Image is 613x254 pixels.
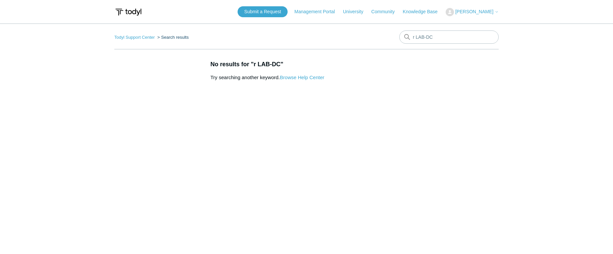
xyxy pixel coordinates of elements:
[403,8,444,15] a: Knowledge Base
[446,8,499,16] button: [PERSON_NAME]
[371,8,402,15] a: Community
[114,35,156,40] li: Todyl Support Center
[295,8,342,15] a: Management Portal
[156,35,189,40] li: Search results
[238,6,288,17] a: Submit a Request
[210,74,499,81] p: Try searching another keyword.
[343,8,370,15] a: University
[455,9,493,14] span: [PERSON_NAME]
[210,60,499,69] h1: No results for "r LAB-DC"
[280,75,324,80] a: Browse Help Center
[114,35,155,40] a: Todyl Support Center
[399,30,499,44] input: Search
[114,6,142,18] img: Todyl Support Center Help Center home page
